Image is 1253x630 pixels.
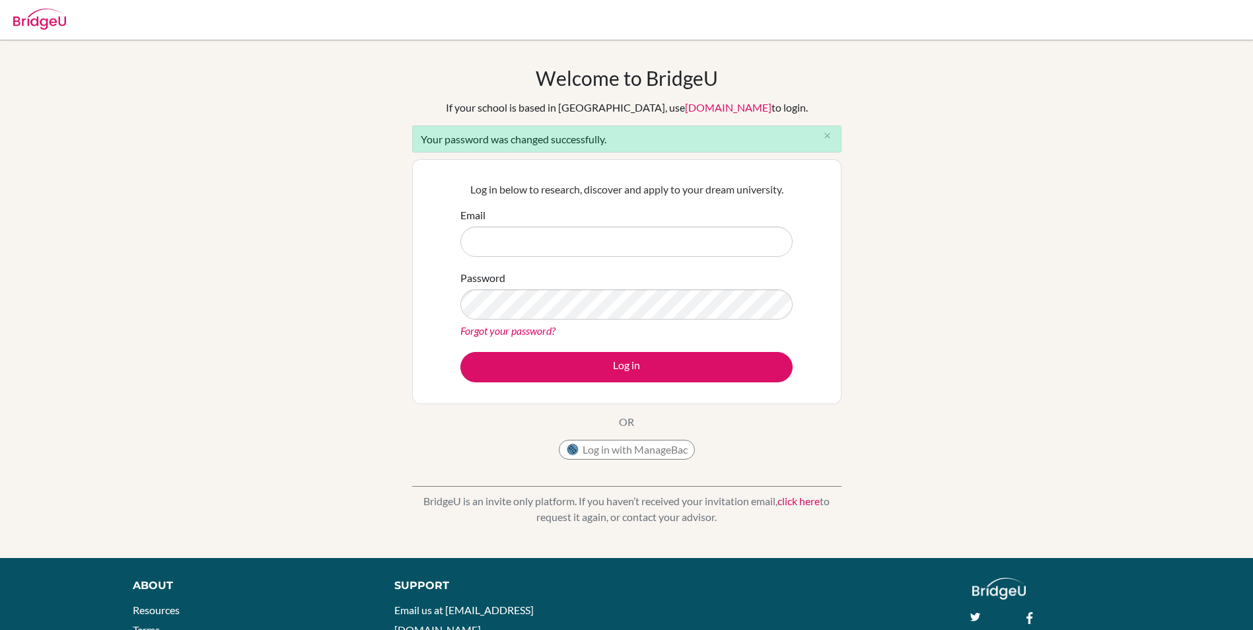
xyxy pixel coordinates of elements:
div: Your password was changed successfully. [412,125,841,153]
p: BridgeU is an invite only platform. If you haven’t received your invitation email, to request it ... [412,493,841,525]
i: close [822,131,832,141]
img: Bridge-U [13,9,66,30]
p: Log in below to research, discover and apply to your dream university. [460,182,793,197]
button: Log in with ManageBac [559,440,695,460]
div: Support [394,578,611,594]
label: Password [460,270,505,286]
div: If your school is based in [GEOGRAPHIC_DATA], use to login. [446,100,808,116]
p: OR [619,414,634,430]
div: About [133,578,365,594]
a: click here [777,495,820,507]
a: Resources [133,604,180,616]
label: Email [460,207,485,223]
a: [DOMAIN_NAME] [685,101,771,114]
h1: Welcome to BridgeU [536,66,718,90]
a: Forgot your password? [460,324,555,337]
button: Log in [460,352,793,382]
img: logo_white@2x-f4f0deed5e89b7ecb1c2cc34c3e3d731f90f0f143d5ea2071677605dd97b5244.png [972,578,1026,600]
button: Close [814,126,841,146]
